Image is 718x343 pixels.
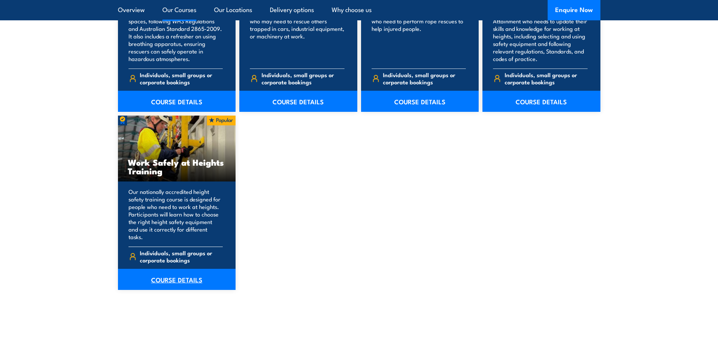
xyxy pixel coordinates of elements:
[118,91,236,112] a: COURSE DETAILS
[505,71,588,85] span: Individuals, small groups or corporate bookings
[118,269,236,290] a: COURSE DETAILS
[250,2,344,63] p: Our nationally accredited Road Crash Rescue training course is for people who may need to rescue ...
[129,188,223,241] p: Our nationally accredited height safety training course is designed for people who need to work a...
[493,2,588,63] p: This refresher course is for anyone with a current Statement of Attainment who needs to update th...
[372,2,466,63] p: Our nationally accredited Vertical Rescue Training Course is for those who need to perform rope r...
[383,71,466,85] span: Individuals, small groups or corporate bookings
[262,71,344,85] span: Individuals, small groups or corporate bookings
[239,91,357,112] a: COURSE DETAILS
[361,91,479,112] a: COURSE DETAILS
[140,249,223,264] span: Individuals, small groups or corporate bookings
[128,158,226,175] h3: Work Safely at Heights Training
[140,71,223,85] span: Individuals, small groups or corporate bookings
[482,91,600,112] a: COURSE DETAILS
[129,2,223,63] p: This course teaches your team how to safely rescue people from confined spaces, following WHS Reg...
